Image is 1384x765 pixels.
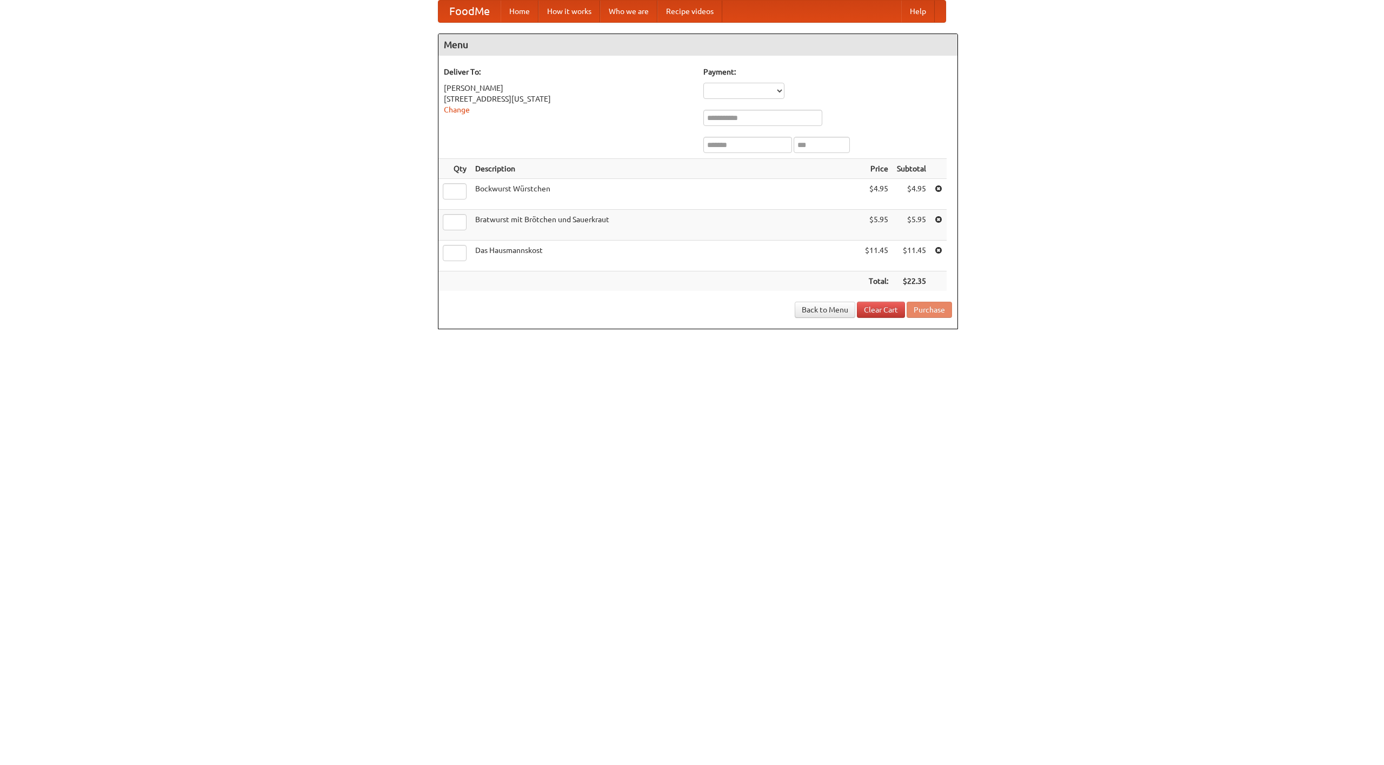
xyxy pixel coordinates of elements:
[861,179,893,210] td: $4.95
[444,94,693,104] div: [STREET_ADDRESS][US_STATE]
[893,271,930,291] th: $22.35
[893,241,930,271] td: $11.45
[538,1,600,22] a: How it works
[901,1,935,22] a: Help
[600,1,657,22] a: Who we are
[471,241,861,271] td: Das Hausmannskost
[438,34,957,56] h4: Menu
[657,1,722,22] a: Recipe videos
[893,159,930,179] th: Subtotal
[438,1,501,22] a: FoodMe
[893,210,930,241] td: $5.95
[444,66,693,77] h5: Deliver To:
[857,302,905,318] a: Clear Cart
[471,210,861,241] td: Bratwurst mit Brötchen und Sauerkraut
[893,179,930,210] td: $4.95
[861,159,893,179] th: Price
[471,179,861,210] td: Bockwurst Würstchen
[861,241,893,271] td: $11.45
[795,302,855,318] a: Back to Menu
[444,83,693,94] div: [PERSON_NAME]
[438,159,471,179] th: Qty
[501,1,538,22] a: Home
[703,66,952,77] h5: Payment:
[471,159,861,179] th: Description
[444,105,470,114] a: Change
[861,271,893,291] th: Total:
[907,302,952,318] button: Purchase
[861,210,893,241] td: $5.95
